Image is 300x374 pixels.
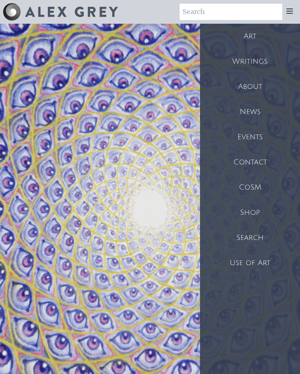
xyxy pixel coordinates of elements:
[200,124,300,150] a: Events
[200,49,300,74] a: Writings
[180,4,282,20] input: Search
[200,150,300,175] a: Contact
[200,250,300,276] a: Use of Art
[200,24,300,49] a: Art
[200,200,300,225] a: Shop
[200,175,300,200] a: CoSM
[200,225,300,250] a: Search
[200,74,300,99] a: About
[200,99,300,124] a: News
